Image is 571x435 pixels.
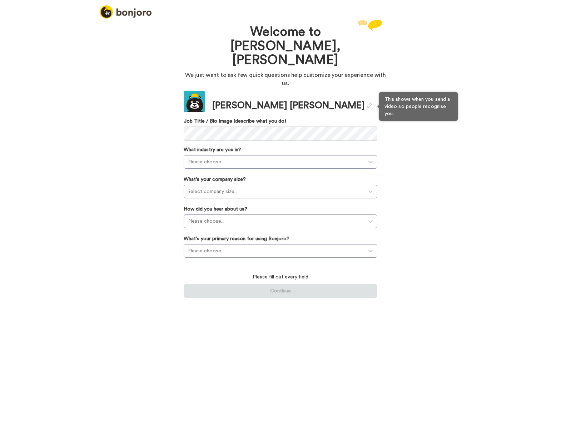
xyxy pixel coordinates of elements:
[212,99,372,112] div: [PERSON_NAME] [PERSON_NAME]
[184,146,241,153] label: What industry are you in?
[184,176,246,183] label: What's your company size?
[184,284,377,298] button: Continue
[184,273,377,281] p: Please fill out every field
[184,71,387,88] p: We just want to ask few quick questions help customize your experience with us.
[205,25,366,68] h1: Welcome to [PERSON_NAME], [PERSON_NAME]
[184,235,289,242] label: What's your primary reason for using Bonjoro?
[184,118,377,125] label: Job Title / Bio Image (describe what you do)
[100,5,152,19] img: logo_full.png
[358,20,382,31] img: reply.svg
[184,206,247,213] label: How did you hear about us?
[379,92,458,121] div: This shows when you send a video so people recognise you.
